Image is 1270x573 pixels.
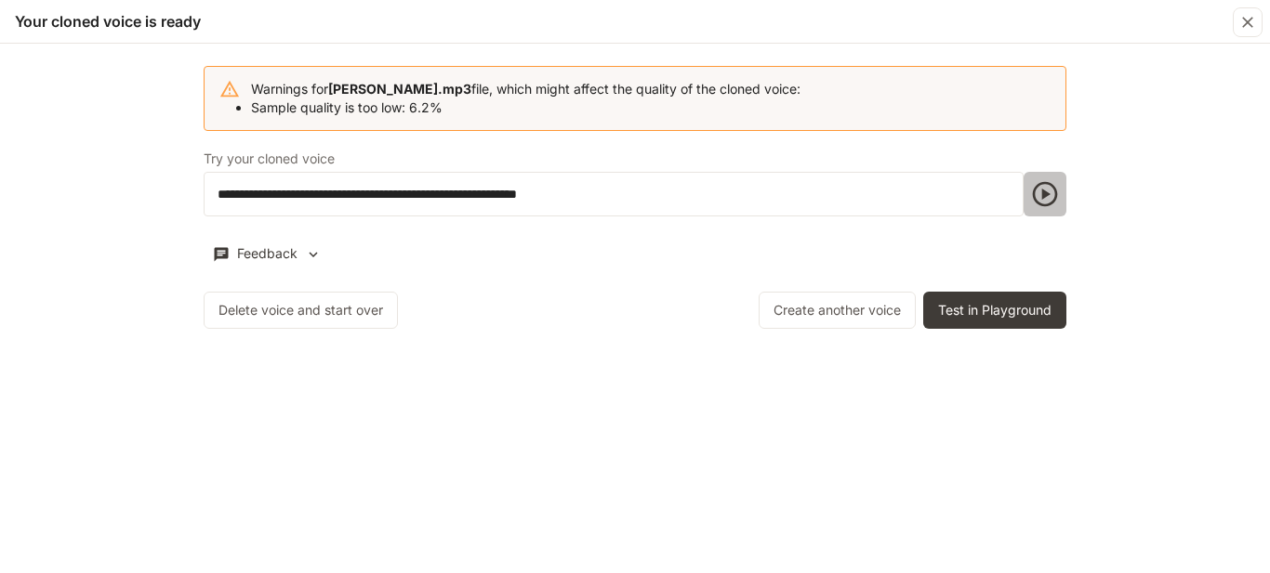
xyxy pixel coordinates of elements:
[15,11,201,32] h5: Your cloned voice is ready
[204,152,335,165] p: Try your cloned voice
[328,81,471,97] b: [PERSON_NAME].mp3
[204,239,330,269] button: Feedback
[251,72,800,124] div: Warnings for file, which might affect the quality of the cloned voice:
[251,98,800,117] li: Sample quality is too low: 6.2%
[759,292,916,329] button: Create another voice
[204,292,398,329] button: Delete voice and start over
[923,292,1066,329] button: Test in Playground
